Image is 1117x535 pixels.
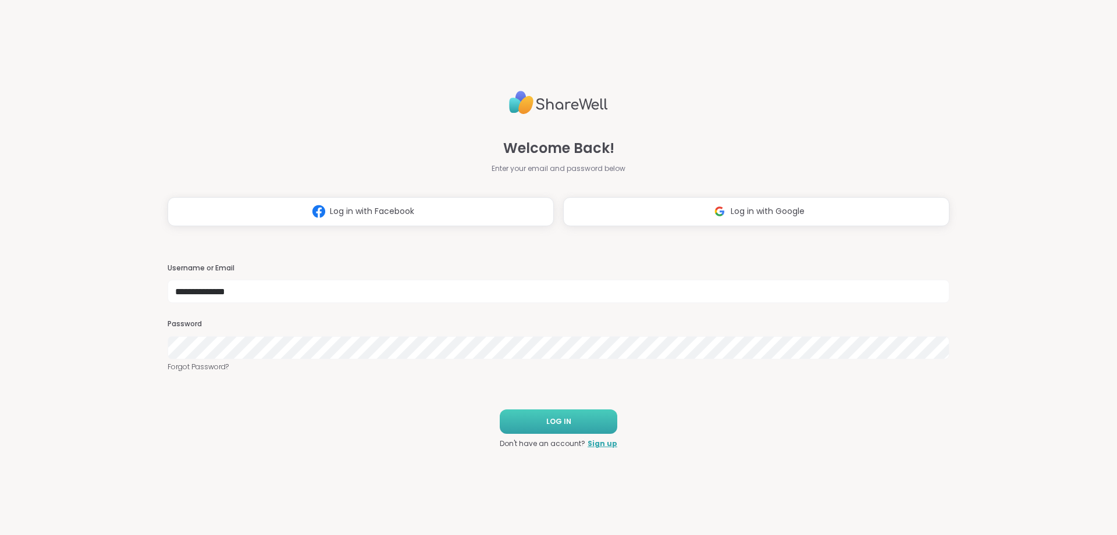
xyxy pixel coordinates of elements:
span: Welcome Back! [503,138,614,159]
a: Forgot Password? [168,362,949,372]
button: Log in with Facebook [168,197,554,226]
h3: Password [168,319,949,329]
img: ShareWell Logo [509,86,608,119]
button: LOG IN [500,409,617,434]
span: Enter your email and password below [492,163,625,174]
a: Sign up [588,438,617,449]
img: ShareWell Logomark [709,201,731,222]
h3: Username or Email [168,263,949,273]
span: Don't have an account? [500,438,585,449]
button: Log in with Google [563,197,949,226]
span: Log in with Facebook [330,205,414,217]
span: LOG IN [546,416,571,427]
img: ShareWell Logomark [308,201,330,222]
span: Log in with Google [731,205,805,217]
